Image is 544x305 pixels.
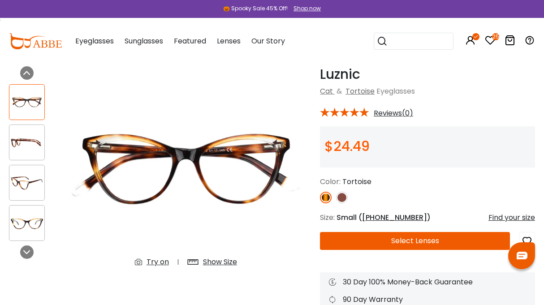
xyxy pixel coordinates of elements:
a: Shop now [289,4,321,12]
div: Try on [147,257,169,267]
span: Reviews(0) [374,109,413,117]
span: Size: [320,212,335,223]
span: Tortoise [342,176,371,187]
span: $24.49 [324,137,370,156]
img: chat [517,252,527,259]
div: 90 Day Warranty [329,294,526,305]
button: Select Lenses [320,232,510,250]
div: 30 Day 100% Money-Back Guarantee [329,277,526,288]
span: Our Story [251,36,285,46]
span: Eyeglasses [376,86,415,96]
span: Sunglasses [125,36,163,46]
span: Featured [174,36,206,46]
img: Luznic Tortoise Acetate Eyeglasses , UniversalBridgeFit Frames from ABBE Glasses [61,66,311,275]
span: Lenses [217,36,241,46]
span: & [335,86,344,96]
a: Cat [320,86,333,96]
div: Find your size [488,212,535,223]
img: abbeglasses.com [9,33,62,49]
a: Tortoise [345,86,375,96]
div: Show Size [203,257,237,267]
div: 🎃 Spooky Sale 45% Off! [223,4,288,13]
a: 25 [485,37,496,47]
span: Small ( ) [337,212,431,223]
span: Color: [320,176,341,187]
img: Luznic Tortoise Acetate Eyeglasses , UniversalBridgeFit Frames from ABBE Glasses [9,215,44,232]
i: 25 [492,33,499,40]
h1: Luznic [320,66,535,82]
img: Luznic Tortoise Acetate Eyeglasses , UniversalBridgeFit Frames from ABBE Glasses [9,94,44,111]
span: Eyeglasses [75,36,114,46]
div: Shop now [294,4,321,13]
img: Luznic Tortoise Acetate Eyeglasses , UniversalBridgeFit Frames from ABBE Glasses [9,134,44,151]
img: Luznic Tortoise Acetate Eyeglasses , UniversalBridgeFit Frames from ABBE Glasses [9,174,44,192]
span: [PHONE_NUMBER] [362,212,427,223]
